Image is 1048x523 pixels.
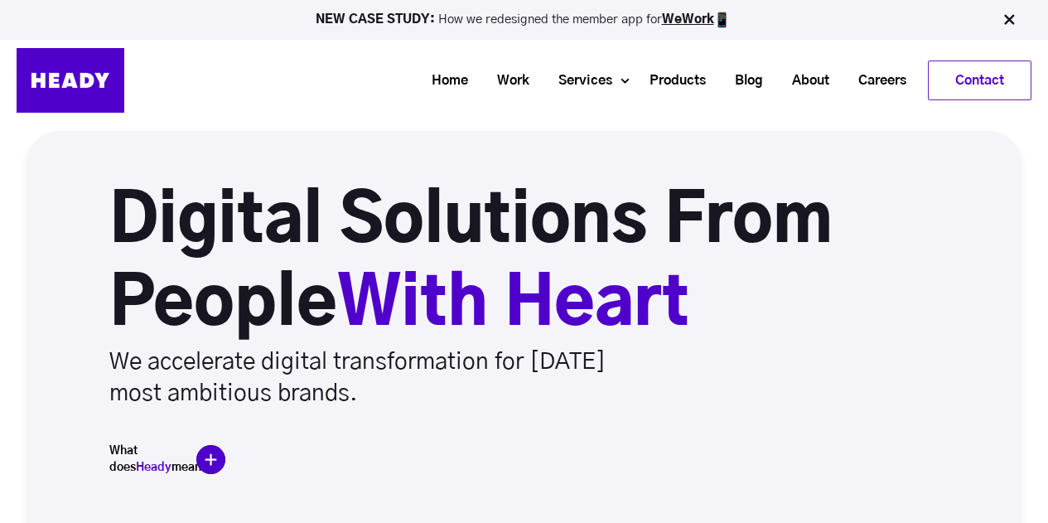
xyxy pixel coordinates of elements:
img: plus-icon [196,445,225,474]
p: How we redesigned the member app for [7,12,1041,28]
img: Heady_Logo_Web-01 (1) [17,48,124,113]
div: Navigation Menu [141,61,1031,100]
span: Heady [136,462,171,473]
a: About [771,65,838,96]
a: Careers [838,65,915,96]
span: With Heart [337,272,689,338]
img: Close Bar [1001,12,1017,28]
img: app emoji [714,12,731,28]
a: Products [629,65,714,96]
strong: NEW CASE STUDY: [316,13,438,26]
a: Home [411,65,476,96]
a: Work [476,65,538,96]
a: WeWork [662,13,714,26]
a: Blog [714,65,771,96]
h5: What does mean? [109,443,192,476]
a: Services [538,65,621,96]
p: We accelerate digital transformation for [DATE] most ambitious brands. [109,346,653,409]
h1: Digital Solutions From People [109,181,988,346]
a: Contact [929,61,1031,99]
